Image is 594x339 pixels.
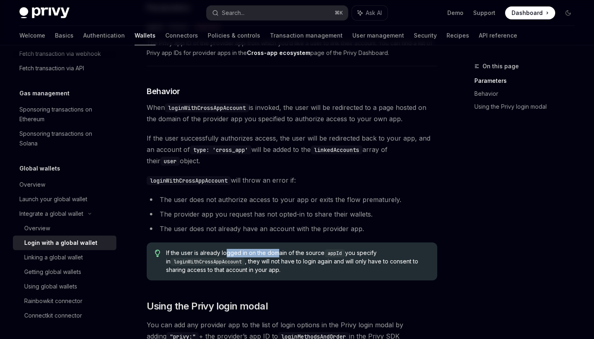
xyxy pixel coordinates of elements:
[335,10,343,16] span: ⌘ K
[13,102,116,126] a: Sponsoring transactions on Ethereum
[147,102,437,124] span: When is invoked, the user will be redirected to a page hosted on the domain of the provider app y...
[19,129,112,148] div: Sponsoring transactions on Solana
[147,175,437,186] span: will throw an error if:
[366,9,382,17] span: Ask AI
[208,26,260,45] a: Policies & controls
[474,100,581,113] a: Using the Privy login modal
[171,258,245,266] code: loginWithCrossAppAccount
[147,194,437,205] li: The user does not authorize access to your app or exits the flow prematurely.
[473,9,495,17] a: Support
[147,86,180,97] span: Behavior
[19,7,70,19] img: dark logo
[414,26,437,45] a: Security
[147,300,268,313] span: Using the Privy login modal
[13,61,116,76] a: Fetch transaction via API
[13,126,116,151] a: Sponsoring transactions on Solana
[13,236,116,250] a: Login with a global wallet
[24,296,82,306] div: Rainbowkit connector
[19,105,112,124] div: Sponsoring transactions on Ethereum
[147,176,231,185] code: loginWithCrossAppAccount
[165,26,198,45] a: Connectors
[55,26,74,45] a: Basics
[166,249,429,274] span: If the user is already logged in on the domain of the source you specify in , they will not have ...
[155,250,160,257] svg: Tip
[13,265,116,279] a: Getting global wallets
[562,6,575,19] button: Toggle dark mode
[13,192,116,206] a: Launch your global wallet
[474,74,581,87] a: Parameters
[19,88,70,98] h5: Gas management
[222,8,244,18] div: Search...
[19,194,87,204] div: Launch your global wallet
[19,209,83,219] div: Integrate a global wallet
[352,26,404,45] a: User management
[13,294,116,308] a: Rainbowkit connector
[482,61,519,71] span: On this page
[352,6,388,20] button: Ask AI
[24,223,50,233] div: Overview
[311,145,362,154] code: linkedAccounts
[447,26,469,45] a: Recipes
[19,180,45,190] div: Overview
[247,49,310,56] strong: Cross-app ecosystem
[479,26,517,45] a: API reference
[190,145,251,154] code: type: 'cross_app'
[13,250,116,265] a: Linking a global wallet
[147,133,437,166] span: If the user successfully authorizes access, the user will be redirected back to your app, and an ...
[147,223,437,234] li: The user does not already have an account with the provider app.
[135,26,156,45] a: Wallets
[206,6,348,20] button: Search...⌘K
[165,103,249,112] code: loginWithCrossAppAccount
[19,164,60,173] h5: Global wallets
[447,9,463,17] a: Demo
[13,279,116,294] a: Using global wallets
[160,157,180,166] code: user
[24,253,83,262] div: Linking a global wallet
[24,311,82,320] div: Connectkit connector
[24,238,97,248] div: Login with a global wallet
[324,249,345,257] code: appId
[147,208,437,220] li: The provider app you request has not opted-in to share their wallets.
[13,221,116,236] a: Overview
[474,87,581,100] a: Behavior
[13,177,116,192] a: Overview
[24,282,77,291] div: Using global wallets
[147,38,437,58] span: The Privy app ID of the provider app from which you’d like a user to link their account. You can ...
[505,6,555,19] a: Dashboard
[19,26,45,45] a: Welcome
[19,63,84,73] div: Fetch transaction via API
[13,308,116,323] a: Connectkit connector
[24,267,81,277] div: Getting global wallets
[270,26,343,45] a: Transaction management
[512,9,543,17] span: Dashboard
[83,26,125,45] a: Authentication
